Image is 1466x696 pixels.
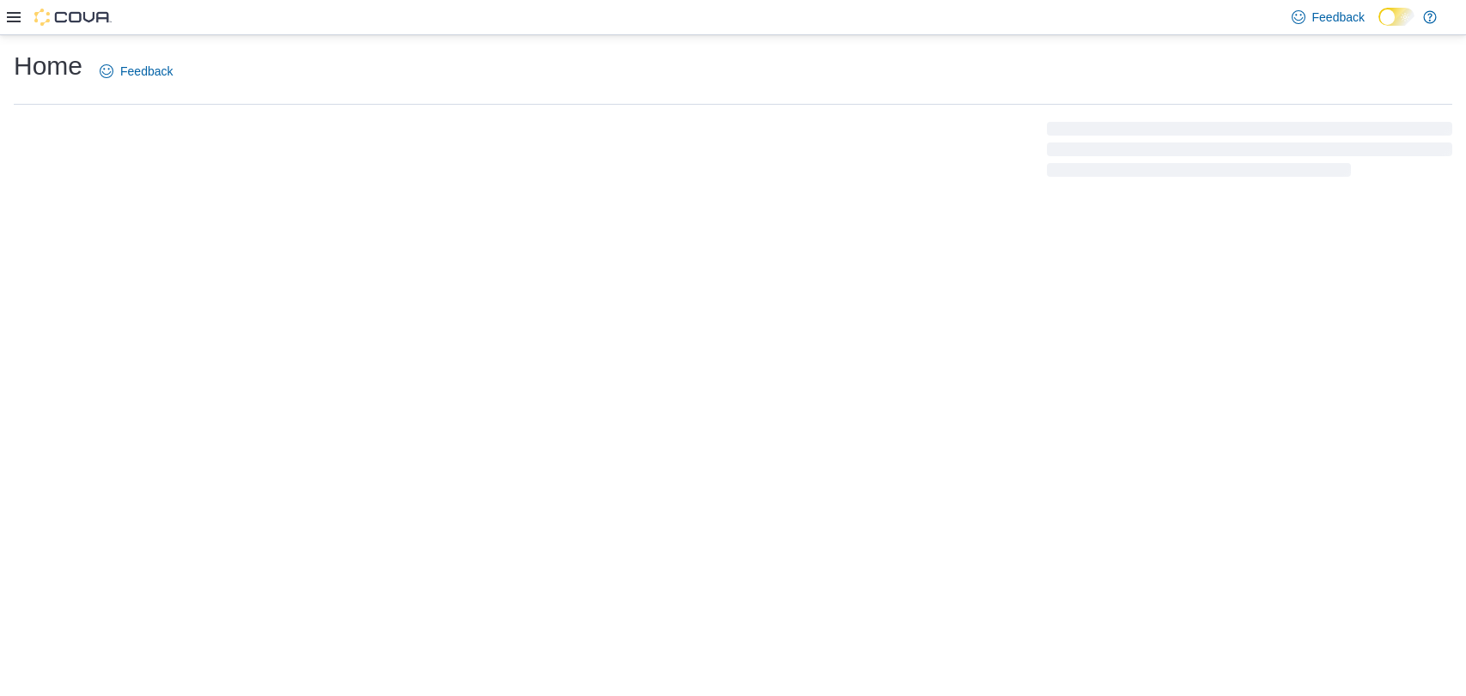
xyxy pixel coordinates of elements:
[14,49,82,83] h1: Home
[120,63,173,80] span: Feedback
[93,54,179,88] a: Feedback
[1312,9,1365,26] span: Feedback
[1378,26,1379,27] span: Dark Mode
[1047,125,1452,180] span: Loading
[1378,8,1414,26] input: Dark Mode
[34,9,112,26] img: Cova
